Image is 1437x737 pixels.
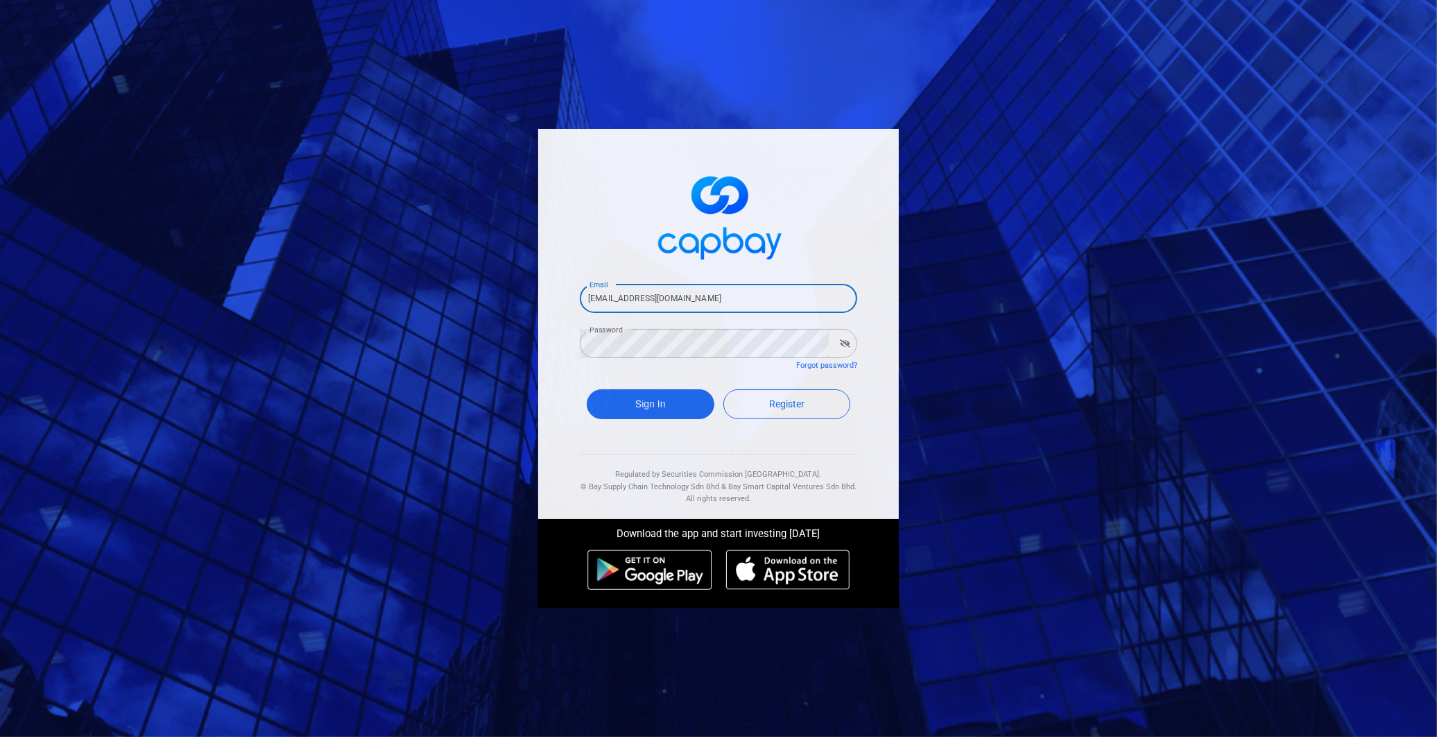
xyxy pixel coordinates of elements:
a: Forgot password? [796,361,857,370]
label: Email [590,280,608,290]
span: Register [769,398,804,409]
a: Register [723,389,851,419]
img: logo [649,164,788,267]
label: Password [590,325,623,335]
img: ios [726,550,850,590]
span: Bay Smart Capital Ventures Sdn Bhd. [728,482,857,491]
div: Download the app and start investing [DATE] [528,519,909,543]
img: android [587,550,712,590]
button: Sign In [587,389,714,419]
div: Regulated by Securities Commission [GEOGRAPHIC_DATA]. & All rights reserved. [580,455,857,505]
span: © Bay Supply Chain Technology Sdn Bhd [580,482,719,491]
